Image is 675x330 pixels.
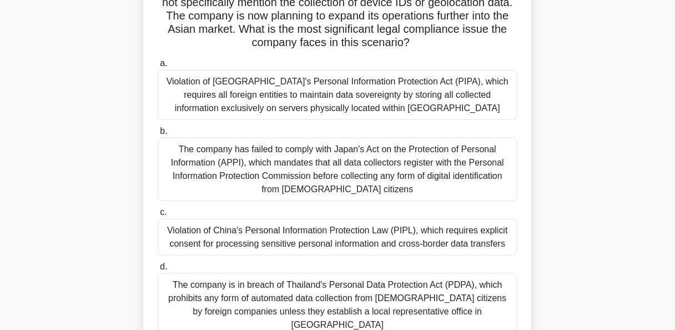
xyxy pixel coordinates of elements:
[160,58,167,68] span: a.
[160,126,167,136] span: b.
[158,219,517,256] div: Violation of China's Personal Information Protection Law (PIPL), which requires explicit consent ...
[160,207,167,217] span: c.
[158,70,517,120] div: Violation of [GEOGRAPHIC_DATA]'s Personal Information Protection Act (PIPA), which requires all f...
[160,262,167,271] span: d.
[158,138,517,201] div: The company has failed to comply with Japan's Act on the Protection of Personal Information (APPI...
